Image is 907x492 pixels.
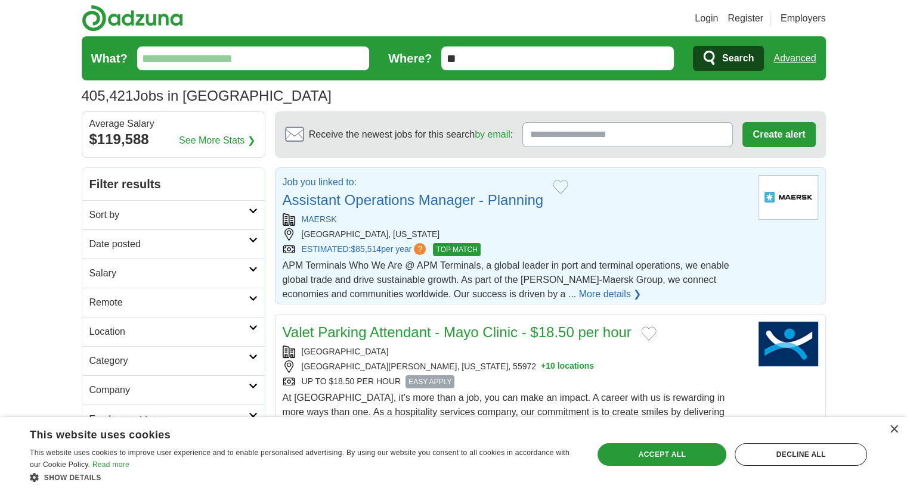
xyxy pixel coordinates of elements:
img: Towne Park Ltd. logo [759,322,818,366]
span: EASY APPLY [405,375,454,388]
span: At [GEOGRAPHIC_DATA], it’s more than a job, you can make an impact. A career with us is rewarding... [283,393,725,431]
button: Add to favorite jobs [641,326,657,341]
a: Read more, opens a new window [92,460,129,469]
a: Category [82,346,265,375]
label: What? [91,49,128,67]
h2: Category [89,354,249,368]
a: Advanced [773,46,816,70]
h2: Company [89,383,249,397]
div: Accept all [598,443,726,466]
a: Salary [82,259,265,288]
span: Show details [44,474,101,482]
span: Receive the newest jobs for this search : [309,127,513,142]
a: Assistant Operations Manager - Planning [283,192,544,208]
div: This website uses cookies [30,424,547,442]
label: Where? [388,49,432,67]
a: More details ❯ [579,287,642,301]
span: This website uses cookies to improve user experience and to enable personalised advertising. By u... [30,449,569,469]
a: See More Stats ❯ [179,133,255,148]
div: Close [889,425,898,434]
h2: Location [89,325,249,339]
button: Create alert [742,122,815,147]
div: [GEOGRAPHIC_DATA], [US_STATE] [283,228,749,241]
h2: Filter results [82,168,265,200]
a: Employment type [82,404,265,434]
a: MAERSK [302,214,337,224]
div: [GEOGRAPHIC_DATA][PERSON_NAME], [US_STATE], 55972 [283,360,749,373]
h2: Date posted [89,237,249,251]
span: TOP MATCH [433,243,480,256]
h2: Remote [89,295,249,310]
span: APM Terminals Who We Are @ APM Terminals, a global leader in port and terminal operations, we ena... [283,260,729,299]
a: Company [82,375,265,404]
a: by email [475,129,510,139]
a: [GEOGRAPHIC_DATA] [302,347,389,356]
div: UP TO $18.50 PER HOUR [283,375,749,388]
button: Add to favorite jobs [553,180,568,194]
a: Sort by [82,200,265,229]
a: ESTIMATED:$85,514per year? [302,243,429,256]
span: Search [722,46,754,70]
span: ? [414,243,426,255]
a: Date posted [82,229,265,259]
img: Maersk logo [759,175,818,220]
a: Register [728,11,763,26]
div: $119,588 [89,129,258,150]
a: Valet Parking Attendant - Mayo Clinic - $18.50 per hour [283,324,632,340]
h2: Sort by [89,208,249,222]
div: Decline all [735,443,867,466]
span: + [541,360,546,373]
a: Login [695,11,718,26]
span: 405,421 [82,85,134,107]
button: Search [693,46,764,71]
div: Show details [30,471,577,483]
span: $85,514 [351,244,381,254]
p: Job you linked to: [283,175,544,189]
h2: Employment type [89,412,249,426]
button: +10 locations [541,360,594,373]
a: Employers [781,11,826,26]
h1: Jobs in [GEOGRAPHIC_DATA] [82,88,332,104]
img: Adzuna logo [82,5,183,32]
a: Location [82,317,265,346]
h2: Salary [89,266,249,281]
a: Remote [82,288,265,317]
div: Average Salary [89,119,258,129]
